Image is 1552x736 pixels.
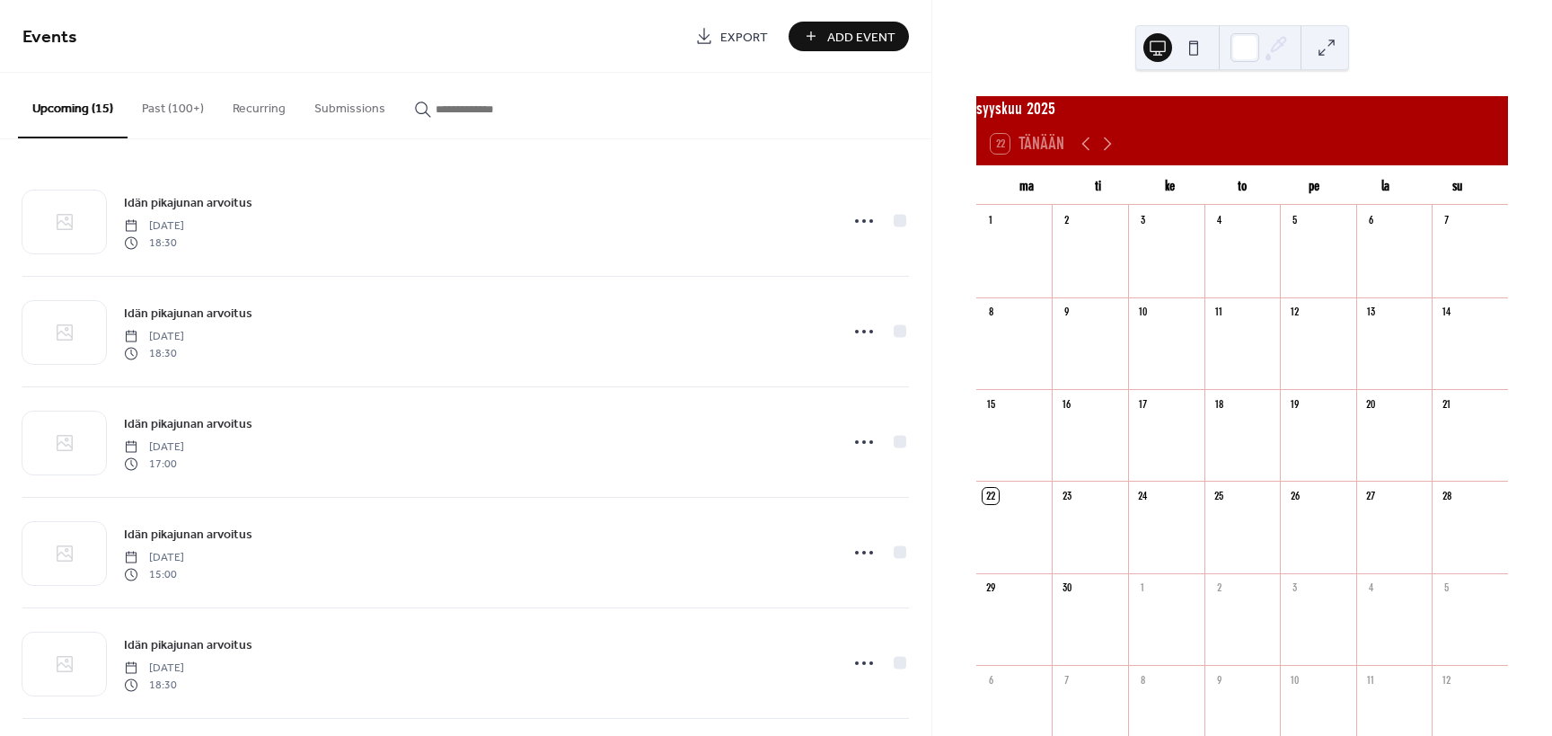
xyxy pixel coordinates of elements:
[124,413,252,434] a: Idän pikajunan arvoitus
[991,166,1063,205] div: ma
[1134,671,1151,687] div: 8
[976,96,1508,122] div: syyskuu 2025
[124,634,252,655] a: Idän pikajunan arvoitus
[983,211,999,227] div: 1
[1059,395,1075,412] div: 16
[1211,211,1227,227] div: 4
[1286,671,1302,687] div: 10
[124,303,252,324] a: Idän pikajunan arvoitus
[124,329,184,345] span: [DATE]
[1286,211,1302,227] div: 5
[1286,304,1302,320] div: 12
[983,580,999,596] div: 29
[1362,395,1379,412] div: 20
[1362,488,1379,504] div: 27
[1439,488,1455,504] div: 28
[124,526,252,545] span: Idän pikajunan arvoitus
[1059,671,1075,687] div: 7
[1362,671,1379,687] div: 11
[1439,304,1455,320] div: 14
[1286,580,1302,596] div: 3
[1134,304,1151,320] div: 10
[1134,488,1151,504] div: 24
[720,28,768,47] span: Export
[124,677,184,693] span: 18:30
[983,488,999,504] div: 22
[300,73,400,137] button: Submissions
[1362,304,1379,320] div: 13
[218,73,300,137] button: Recurring
[124,456,184,472] span: 17:00
[124,636,252,655] span: Idän pikajunan arvoitus
[983,395,999,412] div: 15
[1439,671,1455,687] div: 12
[124,661,184,677] span: [DATE]
[124,192,252,213] a: Idän pikajunan arvoitus
[124,550,184,566] span: [DATE]
[1211,395,1227,412] div: 18
[1134,580,1151,596] div: 1
[1422,166,1494,205] div: su
[983,671,999,687] div: 6
[1059,488,1075,504] div: 23
[124,345,184,361] span: 18:30
[1350,166,1422,205] div: la
[124,194,252,213] span: Idän pikajunan arvoitus
[124,566,184,582] span: 15:00
[1439,211,1455,227] div: 7
[1278,166,1350,205] div: pe
[124,439,184,456] span: [DATE]
[124,305,252,324] span: Idän pikajunan arvoitus
[1063,166,1134,205] div: ti
[1134,166,1206,205] div: ke
[682,22,781,51] a: Export
[1211,488,1227,504] div: 25
[1206,166,1278,205] div: to
[1211,671,1227,687] div: 9
[1362,580,1379,596] div: 4
[18,73,128,138] button: Upcoming (15)
[1439,395,1455,412] div: 21
[124,218,184,235] span: [DATE]
[1059,304,1075,320] div: 9
[1362,211,1379,227] div: 6
[1439,580,1455,596] div: 5
[22,20,77,55] span: Events
[128,73,218,137] button: Past (100+)
[789,22,909,51] button: Add Event
[983,304,999,320] div: 8
[1134,211,1151,227] div: 3
[1134,395,1151,412] div: 17
[124,524,252,545] a: Idän pikajunan arvoitus
[1286,488,1302,504] div: 26
[1059,580,1075,596] div: 30
[1059,211,1075,227] div: 2
[1211,580,1227,596] div: 2
[124,235,184,251] span: 18:30
[1286,395,1302,412] div: 19
[827,28,895,47] span: Add Event
[1211,304,1227,320] div: 11
[124,415,252,434] span: Idän pikajunan arvoitus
